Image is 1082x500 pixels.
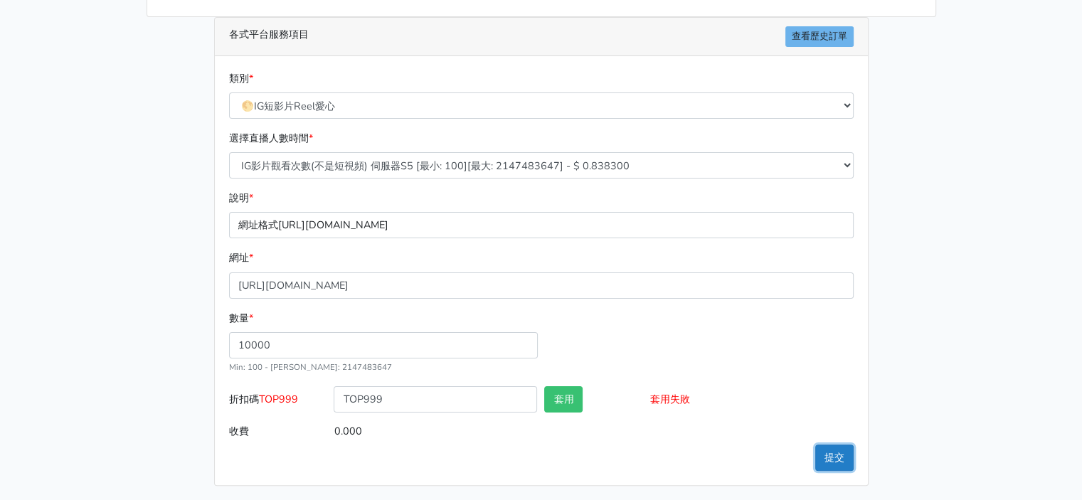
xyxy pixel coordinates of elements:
div: 各式平台服務項目 [215,18,868,56]
label: 類別 [229,70,253,87]
label: 選擇直播人數時間 [229,130,313,147]
button: 套用 [544,386,583,413]
small: Min: 100 - [PERSON_NAME]: 2147483647 [229,361,392,373]
button: 提交 [815,445,854,471]
p: 網址格式[URL][DOMAIN_NAME] [229,212,854,238]
label: 收費 [226,418,331,445]
label: 說明 [229,190,253,206]
label: 網址 [229,250,253,266]
input: 這邊填入網址 [229,272,854,299]
label: 折扣碼 [226,386,331,418]
label: 數量 [229,310,253,326]
a: 查看歷史訂單 [785,26,854,47]
span: TOP999 [259,392,298,406]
